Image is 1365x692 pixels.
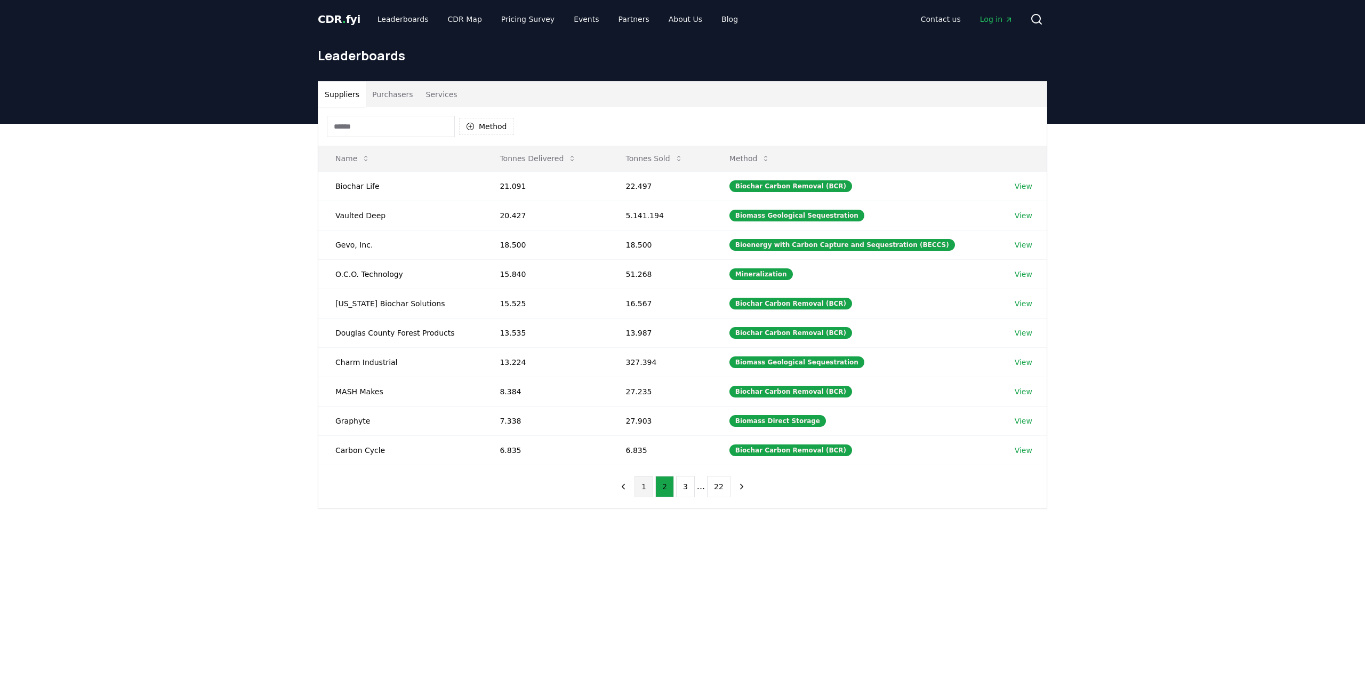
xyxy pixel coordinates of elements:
[1015,298,1032,309] a: View
[318,435,483,465] td: Carbon Cycle
[493,10,563,29] a: Pricing Survey
[318,171,483,201] td: Biochar Life
[971,10,1022,29] a: Log in
[912,10,969,29] a: Contact us
[1015,416,1032,426] a: View
[733,476,751,497] button: next page
[491,148,585,169] button: Tonnes Delivered
[617,148,692,169] button: Tonnes Sold
[318,259,483,289] td: O.C.O. Technology
[366,82,420,107] button: Purchasers
[483,201,608,230] td: 20.427
[1015,328,1032,338] a: View
[369,10,746,29] nav: Main
[609,259,712,289] td: 51.268
[1015,181,1032,192] a: View
[729,239,955,251] div: Bioenergy with Carbon Capture and Sequestration (BECCS)
[1015,386,1032,397] a: View
[318,318,483,347] td: Douglas County Forest Products
[483,259,608,289] td: 15.840
[609,230,712,259] td: 18.500
[1015,357,1032,368] a: View
[729,268,793,280] div: Mineralization
[483,171,608,201] td: 21.091
[729,180,852,192] div: Biochar Carbon Removal (BCR)
[713,10,746,29] a: Blog
[912,10,1022,29] nav: Main
[483,406,608,435] td: 7.338
[420,82,464,107] button: Services
[1015,210,1032,221] a: View
[318,406,483,435] td: Graphyte
[609,201,712,230] td: 5.141.194
[1015,240,1032,250] a: View
[369,10,437,29] a: Leaderboards
[980,14,1013,25] span: Log in
[318,13,360,26] span: CDR fyi
[729,327,852,339] div: Biochar Carbon Removal (BCR)
[697,480,705,493] li: ...
[707,476,730,497] button: 22
[610,10,658,29] a: Partners
[635,476,653,497] button: 1
[676,476,695,497] button: 3
[1015,269,1032,280] a: View
[609,347,712,377] td: 327.394
[609,289,712,318] td: 16.567
[609,318,712,347] td: 13.987
[609,171,712,201] td: 22.497
[609,435,712,465] td: 6.835
[660,10,711,29] a: About Us
[483,289,608,318] td: 15.525
[729,386,852,397] div: Biochar Carbon Removal (BCR)
[729,356,864,368] div: Biomass Geological Sequestration
[318,47,1047,64] h1: Leaderboards
[729,210,864,221] div: Biomass Geological Sequestration
[565,10,607,29] a: Events
[318,230,483,259] td: Gevo, Inc.
[342,13,346,26] span: .
[327,148,379,169] button: Name
[1015,445,1032,456] a: View
[318,82,366,107] button: Suppliers
[729,298,852,309] div: Biochar Carbon Removal (BCR)
[318,347,483,377] td: Charm Industrial
[318,289,483,318] td: [US_STATE] Biochar Solutions
[459,118,514,135] button: Method
[655,476,674,497] button: 2
[483,347,608,377] td: 13.224
[483,230,608,259] td: 18.500
[609,406,712,435] td: 27.903
[439,10,491,29] a: CDR Map
[729,415,826,427] div: Biomass Direct Storage
[483,318,608,347] td: 13.535
[483,435,608,465] td: 6.835
[609,377,712,406] td: 27.235
[318,377,483,406] td: MASH Makes
[721,148,779,169] button: Method
[483,377,608,406] td: 8.384
[318,12,360,27] a: CDR.fyi
[614,476,632,497] button: previous page
[318,201,483,230] td: Vaulted Deep
[729,444,852,456] div: Biochar Carbon Removal (BCR)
